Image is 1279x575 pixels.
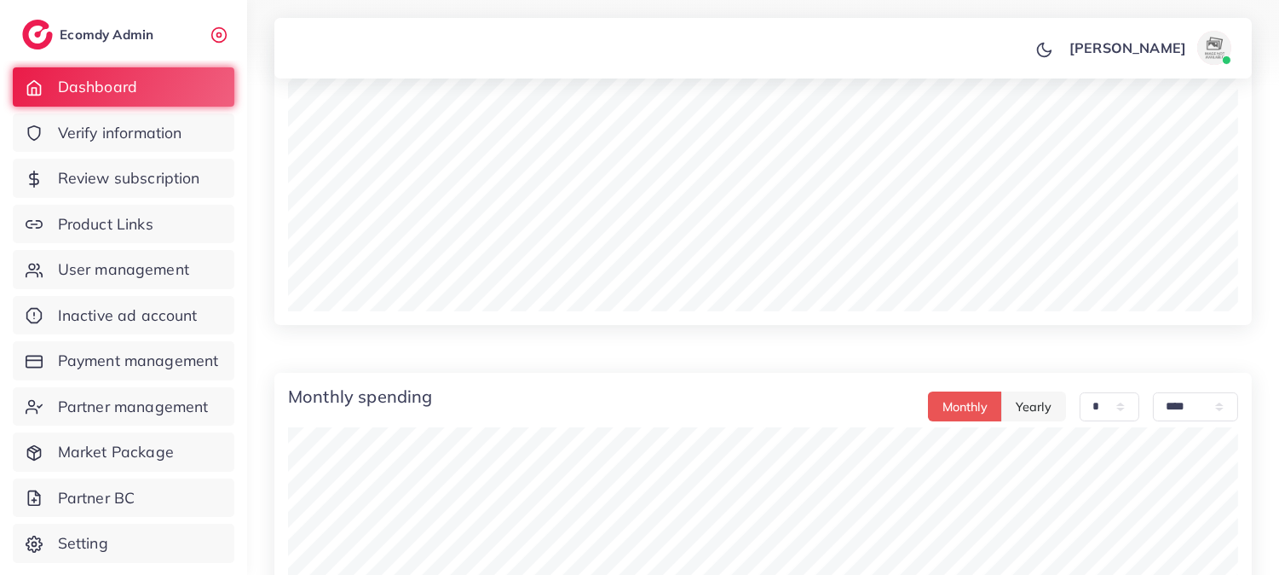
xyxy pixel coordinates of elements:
[13,387,234,427] a: Partner management
[58,305,198,327] span: Inactive ad account
[58,167,200,189] span: Review subscription
[288,386,433,407] h4: Monthly spending
[58,532,108,555] span: Setting
[13,479,234,518] a: Partner BC
[13,524,234,563] a: Setting
[13,205,234,244] a: Product Links
[58,122,182,144] span: Verify information
[13,159,234,198] a: Review subscription
[1197,31,1231,65] img: avatar
[1060,31,1238,65] a: [PERSON_NAME]avatar
[928,392,1002,421] button: Monthly
[13,67,234,107] a: Dashboard
[58,487,135,509] span: Partner BC
[13,296,234,335] a: Inactive ad account
[58,258,189,281] span: User management
[58,441,174,463] span: Market Package
[58,76,137,98] span: Dashboard
[1001,392,1066,421] button: Yearly
[13,113,234,153] a: Verify information
[58,350,219,372] span: Payment management
[13,250,234,289] a: User management
[58,396,209,418] span: Partner management
[22,20,53,49] img: logo
[13,341,234,380] a: Payment management
[1069,38,1186,58] p: [PERSON_NAME]
[58,213,153,235] span: Product Links
[22,20,158,49] a: logoEcomdy Admin
[13,433,234,472] a: Market Package
[60,26,158,43] h2: Ecomdy Admin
